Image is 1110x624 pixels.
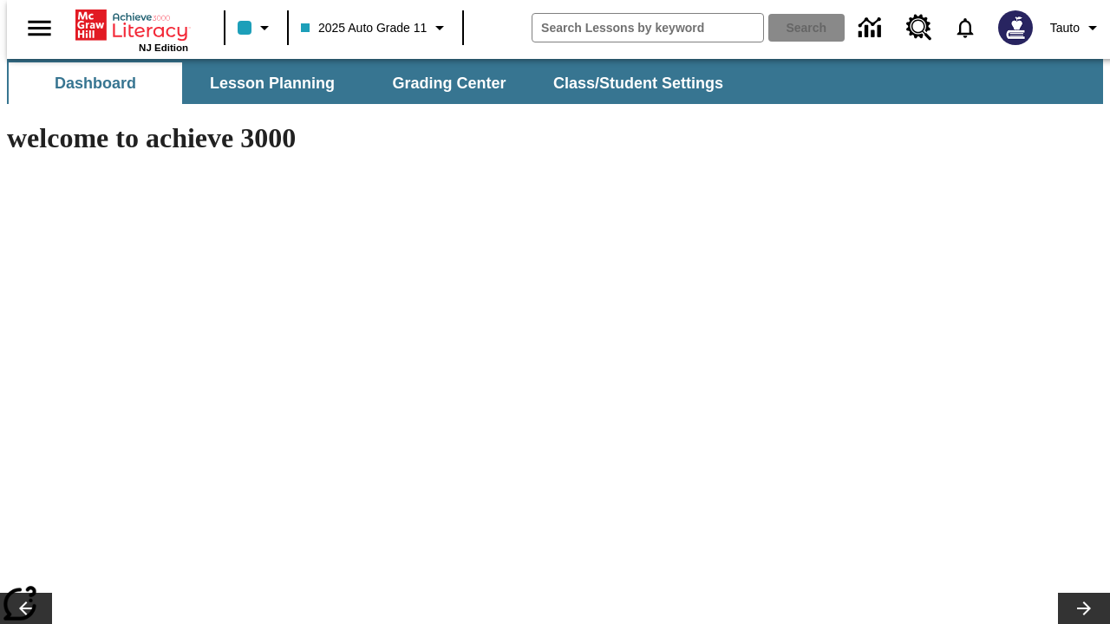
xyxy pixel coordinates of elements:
button: Select a new avatar [988,5,1043,50]
a: Data Center [848,4,896,52]
div: SubNavbar [7,62,739,104]
h1: welcome to achieve 3000 [7,122,756,154]
button: Class color is light blue. Change class color [231,12,282,43]
img: Avatar [998,10,1033,45]
button: Open side menu [14,3,65,54]
button: Class: 2025 Auto Grade 11, Select your class [294,12,457,43]
span: 2025 Auto Grade 11 [301,19,427,37]
div: SubNavbar [7,59,1103,104]
div: Home [75,6,188,53]
a: Notifications [943,5,988,50]
input: search field [532,14,763,42]
span: NJ Edition [139,42,188,53]
span: Tauto [1050,19,1080,37]
button: Lesson carousel, Next [1058,593,1110,624]
button: Lesson Planning [186,62,359,104]
button: Grading Center [362,62,536,104]
button: Class/Student Settings [539,62,737,104]
button: Dashboard [9,62,182,104]
button: Profile/Settings [1043,12,1110,43]
a: Home [75,8,188,42]
a: Resource Center, Will open in new tab [896,4,943,51]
